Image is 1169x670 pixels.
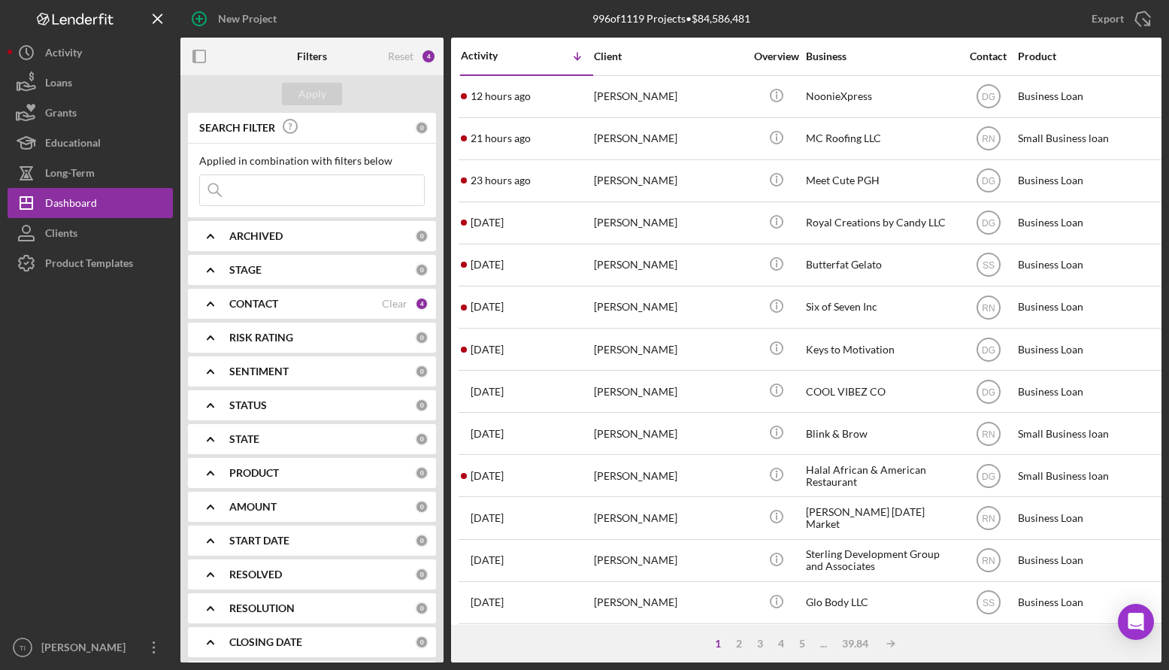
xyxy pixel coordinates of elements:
text: DG [982,387,995,397]
div: Business Loan [1018,498,1168,538]
div: [PERSON_NAME] [594,119,744,159]
b: STATE [229,433,259,445]
div: Loans [45,68,72,102]
text: DG [982,218,995,229]
text: DG [982,344,995,355]
div: 1 [707,638,728,650]
button: New Project [180,4,292,34]
div: Business [806,50,956,62]
div: 0 [415,229,429,243]
button: Product Templates [8,248,173,278]
div: Meet Cute PGH [806,161,956,201]
div: 0 [415,432,429,446]
div: [PERSON_NAME] [594,498,744,538]
div: [PERSON_NAME] [38,632,135,666]
div: Product Templates [45,248,133,282]
div: [PERSON_NAME] [594,203,744,243]
div: Small Business loan [1018,414,1168,453]
div: 0 [415,399,429,412]
div: 0 [415,466,429,480]
b: Filters [297,50,327,62]
div: Product [1018,50,1168,62]
b: SENTIMENT [229,365,289,377]
b: SEARCH FILTER [199,122,275,134]
div: Activity [461,50,527,62]
a: Clients [8,218,173,248]
time: 2025-08-06 17:57 [471,301,504,313]
div: COOL VIBEZ CO [806,371,956,411]
time: 2025-07-30 01:07 [471,512,504,524]
div: Blink & Brow [806,414,956,453]
div: 0 [415,602,429,615]
div: Business Loan [1018,161,1168,201]
text: TI [20,644,26,652]
div: 0 [415,500,429,514]
div: 5 [792,638,813,650]
div: Business Loan [1018,583,1168,623]
text: SS [982,598,994,608]
time: 2025-08-12 04:20 [471,90,531,102]
div: Apply [298,83,326,105]
button: Activity [8,38,173,68]
div: 2 [728,638,750,650]
div: Activity [45,38,82,71]
div: 0 [415,635,429,649]
text: RN [982,556,995,566]
time: 2025-08-11 17:39 [471,174,531,186]
div: [PERSON_NAME] [594,371,744,411]
div: Business Loan [1018,245,1168,285]
div: Six of Seven Inc [806,287,956,327]
time: 2025-08-11 19:33 [471,132,531,144]
div: [PERSON_NAME] for College [806,625,956,665]
div: 0 [415,568,429,581]
div: [PERSON_NAME] [594,625,744,665]
div: Butterfat Gelato [806,245,956,285]
button: Long-Term [8,158,173,188]
text: DG [982,471,995,481]
div: Business Loan [1018,329,1168,369]
div: Business Loan [1018,371,1168,411]
button: Educational [8,128,173,158]
div: Applied in combination with filters below [199,155,425,167]
div: 4 [421,49,436,64]
time: 2025-07-29 16:25 [471,596,504,608]
time: 2025-07-31 00:49 [471,428,504,440]
time: 2025-07-29 18:17 [471,554,504,566]
b: CONTACT [229,298,278,310]
div: Glo Body LLC [806,583,956,623]
text: RN [982,429,995,439]
b: START DATE [229,535,289,547]
div: Grants [45,98,77,132]
text: SS [982,260,994,271]
b: RESOLVED [229,568,282,581]
time: 2025-08-05 17:47 [471,344,504,356]
div: Dashboard [45,188,97,222]
div: Business Loan [1018,625,1168,665]
div: [PERSON_NAME] [594,287,744,327]
div: 3 [750,638,771,650]
b: STAGE [229,264,262,276]
div: Clients [45,218,77,252]
div: [PERSON_NAME] [594,161,744,201]
text: RN [982,134,995,144]
button: Loans [8,68,173,98]
text: DG [982,176,995,186]
div: Clear [382,298,407,310]
div: Export [1092,4,1124,34]
div: 39.84 [834,638,876,650]
div: 996 of 1119 Projects • $84,586,481 [592,13,750,25]
button: Export [1077,4,1161,34]
div: [PERSON_NAME] [594,541,744,581]
text: RN [982,514,995,524]
button: Dashboard [8,188,173,218]
div: Business Loan [1018,203,1168,243]
b: PRODUCT [229,467,279,479]
b: STATUS [229,399,267,411]
div: 4 [415,297,429,311]
b: RISK RATING [229,332,293,344]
